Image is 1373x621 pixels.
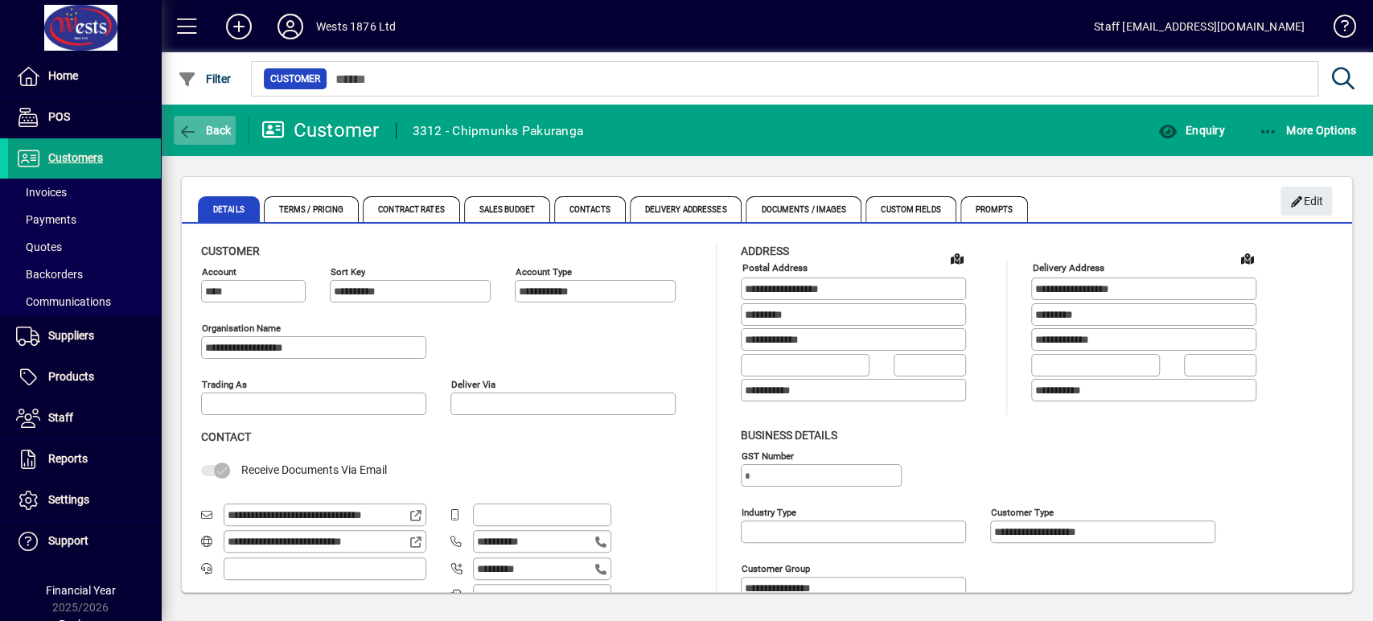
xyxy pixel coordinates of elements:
[1094,14,1305,39] div: Staff [EMAIL_ADDRESS][DOMAIN_NAME]
[161,116,249,145] app-page-header-button: Back
[198,196,260,222] span: Details
[46,584,116,597] span: Financial Year
[865,196,956,222] span: Custom Fields
[261,117,380,143] div: Customer
[48,110,70,123] span: POS
[8,288,161,315] a: Communications
[1157,124,1224,137] span: Enquiry
[16,268,83,281] span: Backorders
[48,534,88,547] span: Support
[48,151,103,164] span: Customers
[202,266,236,278] mat-label: Account
[8,206,161,233] a: Payments
[16,186,67,199] span: Invoices
[8,233,161,261] a: Quotes
[201,430,251,443] span: Contact
[1321,3,1353,56] a: Knowledge Base
[241,463,387,476] span: Receive Documents Via Email
[746,196,861,222] span: Documents / Images
[742,562,810,574] mat-label: Customer group
[174,116,236,145] button: Back
[48,370,94,383] span: Products
[8,97,161,138] a: POS
[48,69,78,82] span: Home
[741,245,789,257] span: Address
[1153,116,1228,145] button: Enquiry
[8,439,161,479] a: Reports
[8,398,161,438] a: Staff
[264,196,360,222] span: Terms / Pricing
[16,213,76,226] span: Payments
[8,316,161,356] a: Suppliers
[8,56,161,97] a: Home
[48,411,73,424] span: Staff
[554,196,626,222] span: Contacts
[1259,124,1357,137] span: More Options
[741,429,837,442] span: Business details
[1255,116,1361,145] button: More Options
[630,196,742,222] span: Delivery Addresses
[202,323,281,334] mat-label: Organisation name
[48,329,94,342] span: Suppliers
[1289,188,1324,215] span: Edit
[8,179,161,206] a: Invoices
[742,450,794,461] mat-label: GST Number
[265,12,316,41] button: Profile
[413,118,584,144] div: 3312 - Chipmunks Pakuranga
[8,261,161,288] a: Backorders
[464,196,550,222] span: Sales Budget
[213,12,265,41] button: Add
[16,295,111,308] span: Communications
[174,64,236,93] button: Filter
[8,357,161,397] a: Products
[451,379,495,390] mat-label: Deliver via
[8,521,161,561] a: Support
[742,506,796,517] mat-label: Industry type
[48,452,88,465] span: Reports
[363,196,459,222] span: Contract Rates
[1281,187,1332,216] button: Edit
[48,493,89,506] span: Settings
[316,14,396,39] div: Wests 1876 Ltd
[8,480,161,520] a: Settings
[991,506,1054,517] mat-label: Customer type
[1235,245,1260,271] a: View on map
[202,379,247,390] mat-label: Trading as
[270,71,320,87] span: Customer
[516,266,572,278] mat-label: Account Type
[178,72,232,85] span: Filter
[178,124,232,137] span: Back
[944,245,970,271] a: View on map
[960,196,1029,222] span: Prompts
[331,266,365,278] mat-label: Sort key
[16,241,62,253] span: Quotes
[201,245,260,257] span: Customer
